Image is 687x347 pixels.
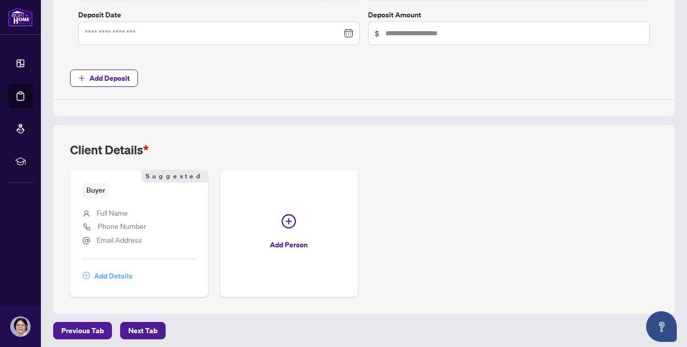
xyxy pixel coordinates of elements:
[646,311,677,342] button: Open asap
[282,214,296,228] span: plus-circle
[78,9,360,20] label: Deposit Date
[270,237,308,253] span: Add Person
[97,235,142,244] span: Email Address
[98,221,146,230] span: Phone Number
[78,75,85,82] span: plus
[82,182,109,198] span: Buyer
[94,268,132,284] span: Add Details
[220,170,358,296] button: Add Person
[128,322,157,339] span: Next Tab
[120,322,166,339] button: Next Tab
[70,142,149,158] h2: Client Details
[89,70,130,86] span: Add Deposit
[82,267,133,285] button: Add Details
[83,272,90,279] span: plus-circle
[8,8,33,27] img: logo
[375,28,379,39] span: $
[11,317,30,336] img: Profile Icon
[142,170,208,182] span: Suggested
[61,322,104,339] span: Previous Tab
[53,322,112,339] button: Previous Tab
[70,70,138,87] button: Add Deposit
[97,208,128,217] span: Full Name
[368,9,650,20] label: Deposit Amount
